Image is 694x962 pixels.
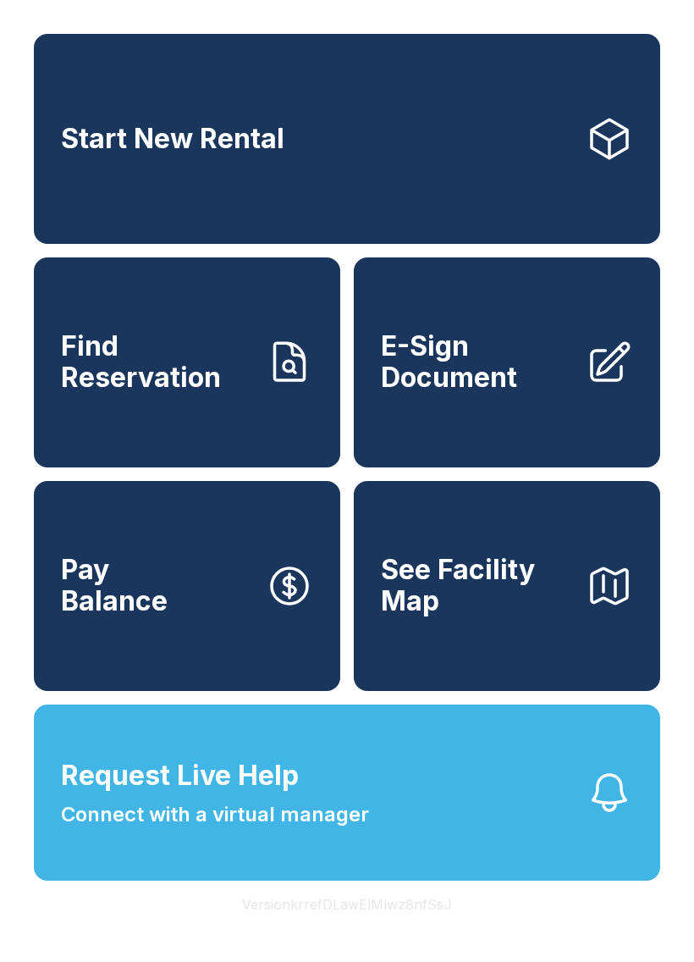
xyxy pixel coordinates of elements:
span: See Facility Map [381,555,572,616]
span: E-Sign Document [381,331,572,393]
span: Pay Balance [61,555,168,616]
button: PayBalance [34,481,340,691]
button: VersionkrrefDLawElMlwz8nfSsJ [229,881,465,928]
button: Request Live HelpConnect with a virtual manager [34,705,660,881]
span: Find Reservation [61,331,252,393]
span: Connect with a virtual manager [61,799,369,830]
span: Start New Rental [61,124,284,155]
button: See Facility Map [354,481,660,691]
a: Find Reservation [34,257,340,467]
a: Start New Rental [34,34,660,244]
span: Request Live Help [61,755,299,796]
a: E-Sign Document [354,257,660,467]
